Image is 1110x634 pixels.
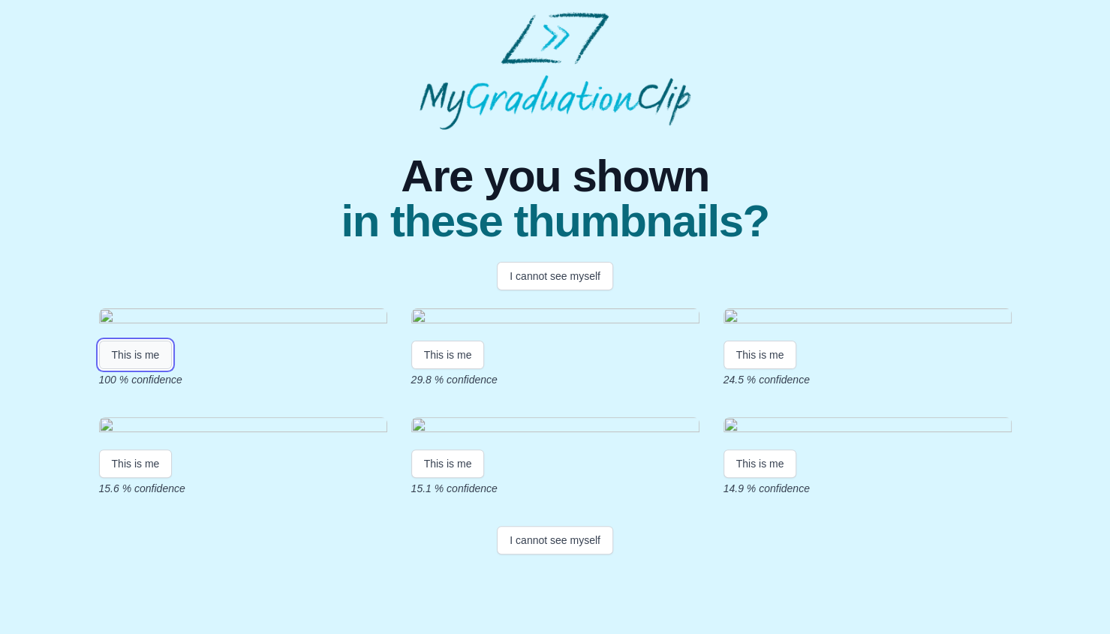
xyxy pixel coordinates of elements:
[723,372,1012,387] p: 24.5 % confidence
[411,449,485,478] button: This is me
[341,199,769,244] span: in these thumbnails?
[341,154,769,199] span: Are you shown
[411,372,699,387] p: 29.8 % confidence
[411,481,699,496] p: 15.1 % confidence
[99,481,387,496] p: 15.6 % confidence
[723,308,1012,329] img: ebbea5f2503b36cb9f56f0bf0dfc2537784aae77.gif
[411,341,485,369] button: This is me
[723,449,797,478] button: This is me
[497,526,613,554] button: I cannot see myself
[99,341,173,369] button: This is me
[723,481,1012,496] p: 14.9 % confidence
[723,341,797,369] button: This is me
[99,372,387,387] p: 100 % confidence
[411,417,699,437] img: 1c4130ec5294a813ddac36ceed0c232406fc5a7d.gif
[99,417,387,437] img: 957d0db34cea7a94967416d4be25d71344a3bd58.gif
[99,308,387,329] img: 422ed4db913c3e9aa4b42df979f4f0a134edd9ad.gif
[99,449,173,478] button: This is me
[723,417,1012,437] img: 3c3b8fe9e9a17a2fcbe1492bd3d57464448b6f25.gif
[411,308,699,329] img: ec97cce044c1bb82752f68198cac4262213e3bdf.gif
[420,12,691,130] img: MyGraduationClip
[497,262,613,290] button: I cannot see myself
